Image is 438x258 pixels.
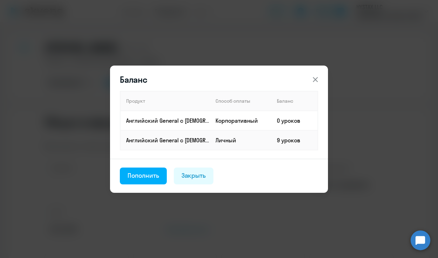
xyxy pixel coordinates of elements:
[126,136,210,144] p: Английский General с [DEMOGRAPHIC_DATA] преподавателем
[271,130,318,150] td: 9 уроков
[126,117,210,124] p: Английский General с [DEMOGRAPHIC_DATA] преподавателем
[210,111,271,130] td: Корпоративный
[271,111,318,130] td: 0 уроков
[174,168,214,184] button: Закрыть
[120,168,167,184] button: Пополнить
[120,91,210,111] th: Продукт
[110,74,328,85] header: Баланс
[271,91,318,111] th: Баланс
[182,171,206,180] div: Закрыть
[210,91,271,111] th: Способ оплаты
[210,130,271,150] td: Личный
[128,171,159,180] div: Пополнить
